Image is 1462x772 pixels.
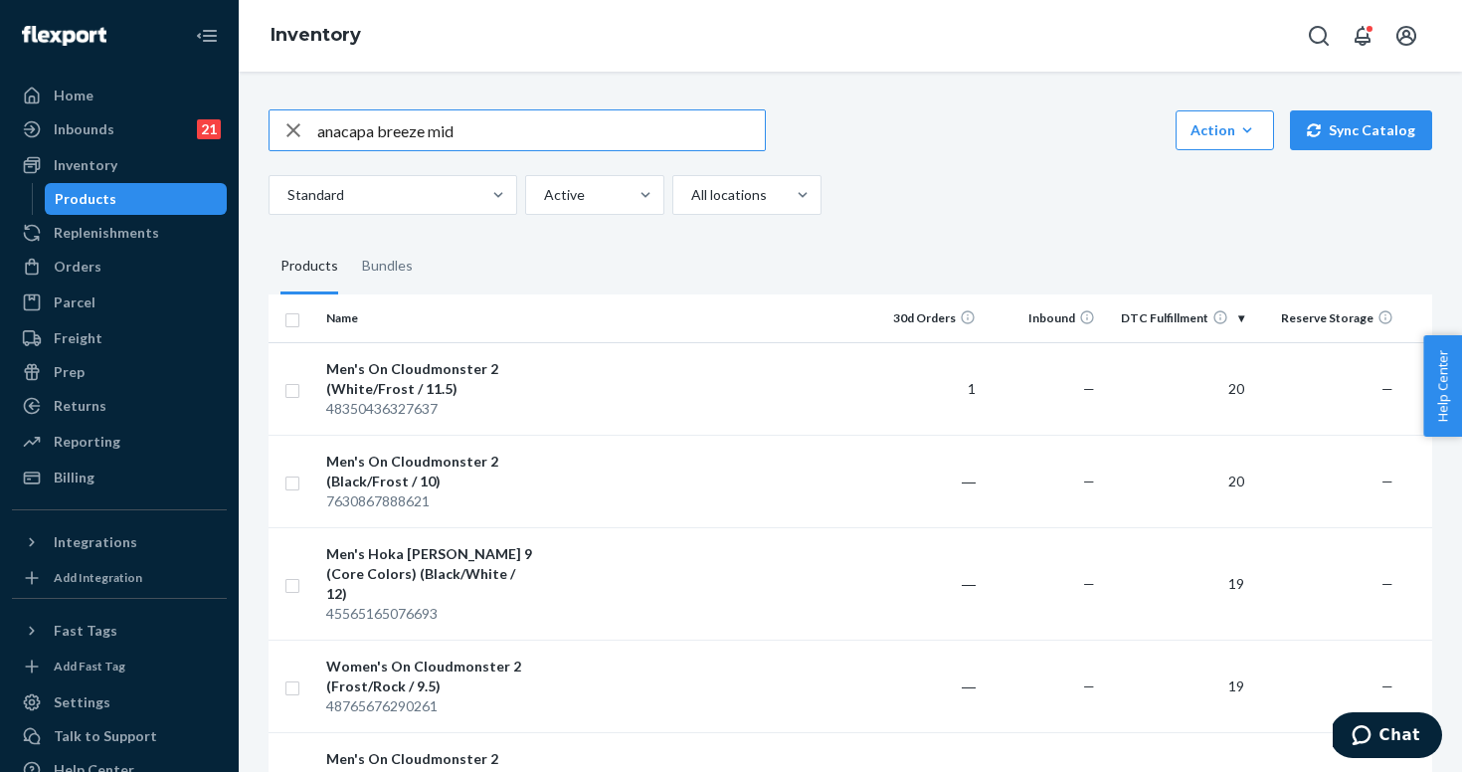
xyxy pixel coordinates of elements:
[1333,712,1442,762] iframe: Opens a widget where you can chat to one of our agents
[45,183,228,215] a: Products
[1381,473,1393,489] span: —
[54,532,137,552] div: Integrations
[864,527,984,640] td: ―
[326,604,534,624] div: 45565165076693
[12,426,227,458] a: Reporting
[1103,435,1252,527] td: 20
[54,328,102,348] div: Freight
[255,7,377,65] ol: breadcrumbs
[12,113,227,145] a: Inbounds21
[326,657,534,696] div: Women's On Cloudmonster 2 (Frost/Rock / 9.5)
[689,185,691,205] input: All locations
[22,26,106,46] img: Flexport logo
[317,110,765,150] input: Search inventory by name or sku
[12,287,227,318] a: Parcel
[1083,575,1095,592] span: —
[54,257,101,277] div: Orders
[326,544,534,604] div: Men's Hoka [PERSON_NAME] 9 (Core Colors) (Black/White / 12)
[12,462,227,493] a: Billing
[197,119,221,139] div: 21
[271,24,361,46] a: Inventory
[1176,110,1274,150] button: Action
[12,322,227,354] a: Freight
[1381,380,1393,397] span: —
[1343,16,1382,56] button: Open notifications
[54,223,159,243] div: Replenishments
[326,452,534,491] div: Men's On Cloudmonster 2 (Black/Frost / 10)
[54,292,95,312] div: Parcel
[318,294,542,342] th: Name
[285,185,287,205] input: Standard
[1083,677,1095,694] span: —
[12,390,227,422] a: Returns
[12,526,227,558] button: Integrations
[54,468,94,487] div: Billing
[1381,677,1393,694] span: —
[362,239,413,294] div: Bundles
[54,692,110,712] div: Settings
[54,569,142,586] div: Add Integration
[542,185,544,205] input: Active
[54,621,117,641] div: Fast Tags
[54,155,117,175] div: Inventory
[12,251,227,283] a: Orders
[1190,120,1259,140] div: Action
[54,86,93,105] div: Home
[12,566,227,590] a: Add Integration
[54,726,157,746] div: Talk to Support
[1423,335,1462,437] button: Help Center
[1252,294,1401,342] th: Reserve Storage
[54,658,125,675] div: Add Fast Tag
[12,356,227,388] a: Prep
[55,189,116,209] div: Products
[326,399,534,419] div: 48350436327637
[54,119,114,139] div: Inbounds
[1381,575,1393,592] span: —
[12,80,227,111] a: Home
[280,239,338,294] div: Products
[326,696,534,716] div: 48765676290261
[326,491,534,511] div: 7630867888621
[54,396,106,416] div: Returns
[12,655,227,678] a: Add Fast Tag
[864,294,984,342] th: 30d Orders
[1290,110,1432,150] button: Sync Catalog
[12,720,227,752] button: Talk to Support
[1386,16,1426,56] button: Open account menu
[187,16,227,56] button: Close Navigation
[12,217,227,249] a: Replenishments
[1103,527,1252,640] td: 19
[12,686,227,718] a: Settings
[1103,640,1252,732] td: 19
[12,615,227,647] button: Fast Tags
[54,362,85,382] div: Prep
[1083,473,1095,489] span: —
[984,294,1103,342] th: Inbound
[1299,16,1339,56] button: Open Search Box
[1083,380,1095,397] span: —
[12,149,227,181] a: Inventory
[326,359,534,399] div: Men's On Cloudmonster 2 (White/Frost / 11.5)
[864,342,984,435] td: 1
[864,640,984,732] td: ―
[54,432,120,452] div: Reporting
[864,435,984,527] td: ―
[1103,294,1252,342] th: DTC Fulfillment
[1103,342,1252,435] td: 20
